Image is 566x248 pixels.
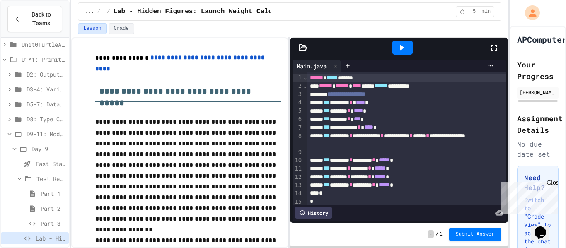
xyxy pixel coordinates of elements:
[293,132,303,149] div: 8
[36,174,65,183] span: Test Review (35 mins)
[97,8,100,15] span: /
[293,190,303,198] div: 14
[293,124,303,132] div: 7
[516,3,542,22] div: My Account
[468,8,481,15] span: 5
[41,219,65,228] span: Part 3
[435,231,438,238] span: /
[497,179,558,214] iframe: chat widget
[293,181,303,190] div: 13
[293,99,303,107] div: 4
[293,82,303,90] div: 2
[531,215,558,240] iframe: chat widget
[22,55,65,64] span: U1M1: Primitives, Variables, Basic I/O
[439,231,442,238] span: 1
[78,23,106,34] button: Lesson
[36,159,65,168] span: Fast Start
[482,8,491,15] span: min
[113,7,296,17] span: Lab - Hidden Figures: Launch Weight Calculator
[293,107,303,115] div: 5
[22,40,65,49] span: Unit0TurtleAvatar
[295,207,332,219] div: History
[293,115,303,123] div: 6
[27,10,55,28] span: Back to Teams
[27,100,65,108] span: D5-7: Data Types and Number Calculations
[7,6,62,32] button: Back to Teams
[293,198,303,206] div: 15
[293,165,303,173] div: 11
[517,59,559,82] h2: Your Progress
[520,89,556,96] div: [PERSON_NAME]
[428,230,434,238] span: -
[41,189,65,198] span: Part 1
[31,144,65,153] span: Day 9
[293,60,341,72] div: Main.java
[27,115,65,123] span: D8: Type Casting
[517,139,559,159] div: No due date set
[107,8,110,15] span: /
[3,3,57,53] div: Chat with us now!Close
[303,74,307,81] span: Fold line
[303,82,307,89] span: Fold line
[456,231,495,238] span: Submit Answer
[293,62,331,70] div: Main.java
[293,74,303,82] div: 1
[449,228,501,241] button: Submit Answer
[27,85,65,94] span: D3-4: Variables and Input
[27,70,65,79] span: D2: Output and Compiling Code
[293,148,303,157] div: 9
[85,8,94,15] span: ...
[293,173,303,181] div: 12
[36,234,65,243] span: Lab - Hidden Figures: Launch Weight Calculator
[293,90,303,99] div: 3
[524,173,551,193] h3: Need Help?
[109,23,134,34] button: Grade
[41,204,65,213] span: Part 2
[517,113,559,136] h2: Assignment Details
[27,130,65,138] span: D9-11: Module Wrap Up
[293,157,303,165] div: 10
